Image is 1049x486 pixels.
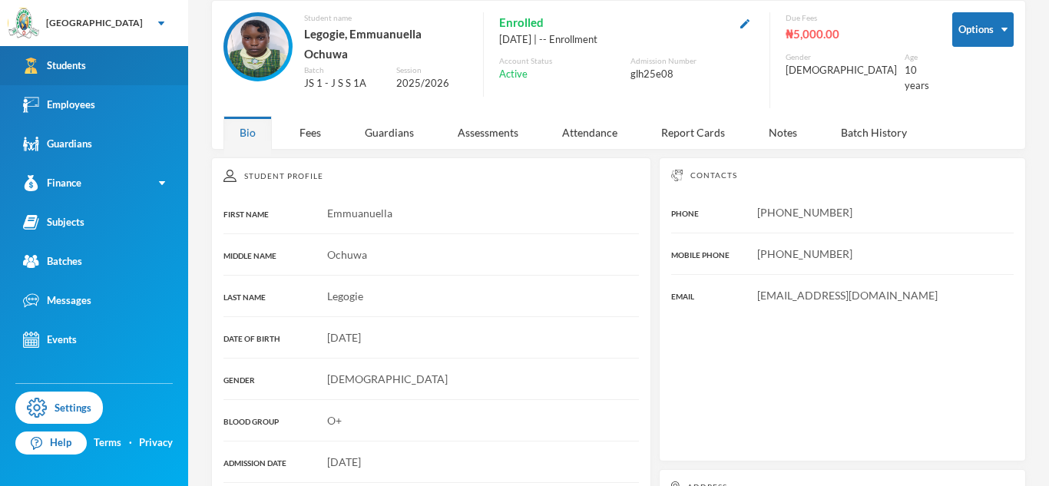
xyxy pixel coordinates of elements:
[952,12,1014,47] button: Options
[327,331,361,344] span: [DATE]
[327,372,448,385] span: [DEMOGRAPHIC_DATA]
[23,136,92,152] div: Guardians
[15,392,103,424] a: Settings
[304,24,468,64] div: Legogie, Emmuanuella Ochuwa
[46,16,143,30] div: [GEOGRAPHIC_DATA]
[227,16,289,78] img: STUDENT
[630,55,754,67] div: Admission Number
[499,32,754,48] div: [DATE] | -- Enrollment
[546,116,634,149] div: Attendance
[304,76,385,91] div: JS 1 - J S S 1A
[327,207,392,220] span: Emmuanuella
[23,214,84,230] div: Subjects
[23,332,77,348] div: Events
[23,58,86,74] div: Students
[327,289,363,303] span: Legogie
[825,116,923,149] div: Batch History
[327,414,342,427] span: O+
[757,206,852,219] span: [PHONE_NUMBER]
[139,435,173,451] a: Privacy
[905,51,929,63] div: Age
[23,175,81,191] div: Finance
[327,455,361,468] span: [DATE]
[757,247,852,260] span: [PHONE_NUMBER]
[129,435,132,451] div: ·
[757,289,938,302] span: [EMAIL_ADDRESS][DOMAIN_NAME]
[304,64,385,76] div: Batch
[23,97,95,113] div: Employees
[645,116,741,149] div: Report Cards
[223,170,639,182] div: Student Profile
[442,116,534,149] div: Assessments
[283,116,337,149] div: Fees
[786,24,929,44] div: ₦5,000.00
[396,64,468,76] div: Session
[499,55,623,67] div: Account Status
[905,63,929,93] div: 10 years
[327,248,367,261] span: Ochuwa
[304,12,468,24] div: Student name
[23,293,91,309] div: Messages
[8,8,39,39] img: logo
[671,170,1014,181] div: Contacts
[753,116,813,149] div: Notes
[15,431,87,455] a: Help
[630,67,754,82] div: glh25e08
[786,63,897,78] div: [DEMOGRAPHIC_DATA]
[94,435,121,451] a: Terms
[786,51,897,63] div: Gender
[499,12,544,32] span: Enrolled
[736,14,754,31] button: Edit
[786,12,929,24] div: Due Fees
[23,253,82,269] div: Batches
[349,116,430,149] div: Guardians
[499,67,528,82] span: Active
[223,116,272,149] div: Bio
[396,76,468,91] div: 2025/2026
